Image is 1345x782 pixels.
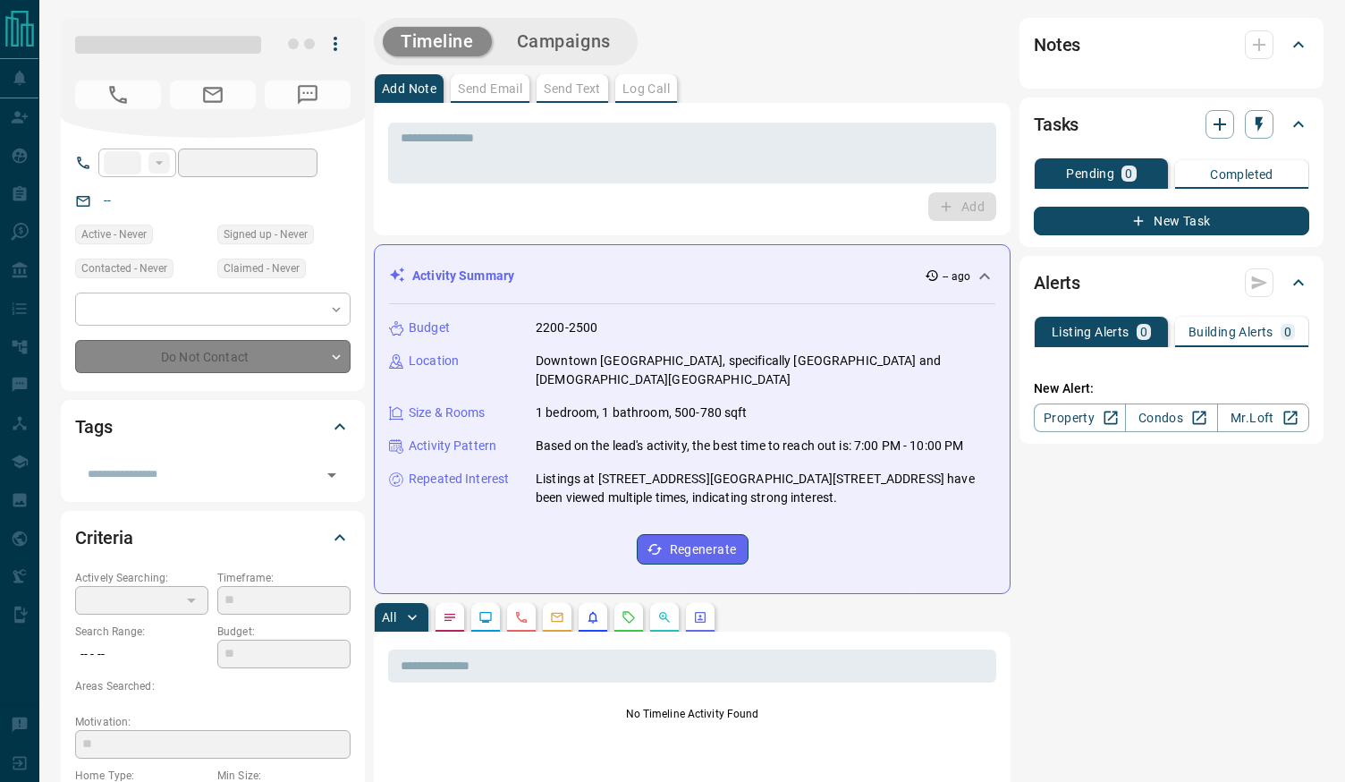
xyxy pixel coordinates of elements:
p: Pending [1066,167,1114,180]
svg: Calls [514,610,529,625]
svg: Agent Actions [693,610,707,625]
div: Notes [1034,23,1309,66]
p: 0 [1125,167,1132,180]
h2: Criteria [75,523,133,552]
span: Signed up - Never [224,225,308,243]
p: All [382,611,396,624]
div: Tags [75,405,351,448]
span: No Number [265,81,351,109]
svg: Notes [443,610,457,625]
div: Alerts [1034,261,1309,304]
p: Search Range: [75,624,208,640]
button: Regenerate [637,534,749,565]
p: Listings at [STREET_ADDRESS][GEOGRAPHIC_DATA][STREET_ADDRESS] have been viewed multiple times, in... [536,470,995,507]
h2: Alerts [1034,268,1080,297]
p: Activity Summary [412,267,514,285]
h2: Tags [75,412,112,441]
p: Listing Alerts [1052,326,1129,338]
p: -- ago [943,268,970,285]
p: Activity Pattern [409,437,496,455]
p: Timeframe: [217,570,351,586]
p: 1 bedroom, 1 bathroom, 500-780 sqft [536,404,748,422]
svg: Lead Browsing Activity [478,610,493,625]
p: 2200-2500 [536,319,597,337]
p: New Alert: [1034,379,1309,398]
p: Motivation: [75,714,351,730]
svg: Requests [622,610,636,625]
h2: Tasks [1034,110,1079,139]
button: Campaigns [499,27,629,56]
span: Active - Never [81,225,147,243]
p: Repeated Interest [409,470,509,489]
svg: Opportunities [657,610,672,625]
p: Completed [1210,168,1273,181]
p: Downtown [GEOGRAPHIC_DATA], specifically [GEOGRAPHIC_DATA] and [DEMOGRAPHIC_DATA][GEOGRAPHIC_DATA] [536,352,995,389]
p: Areas Searched: [75,678,351,694]
div: Do Not Contact [75,340,351,373]
span: Contacted - Never [81,259,167,277]
div: Activity Summary-- ago [389,259,995,293]
button: New Task [1034,207,1309,235]
p: 0 [1284,326,1291,338]
p: Building Alerts [1189,326,1273,338]
p: Budget: [217,624,351,640]
span: No Email [170,81,256,109]
div: Criteria [75,516,351,559]
button: Open [319,463,344,488]
svg: Emails [550,610,564,625]
a: Mr.Loft [1217,404,1309,432]
p: Actively Searching: [75,570,208,586]
a: Condos [1125,404,1217,432]
a: -- [104,193,111,208]
button: Timeline [383,27,492,56]
p: No Timeline Activity Found [388,706,996,722]
p: 0 [1140,326,1147,338]
p: Budget [409,319,450,337]
p: Based on the lead's activity, the best time to reach out is: 7:00 PM - 10:00 PM [536,437,963,455]
h2: Notes [1034,30,1080,59]
span: No Number [75,81,161,109]
p: -- - -- [75,640,208,669]
div: Tasks [1034,103,1309,146]
svg: Listing Alerts [586,610,600,625]
a: Property [1034,404,1126,432]
p: Location [409,352,459,370]
p: Add Note [382,82,436,95]
span: Claimed - Never [224,259,300,277]
p: Size & Rooms [409,404,486,422]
